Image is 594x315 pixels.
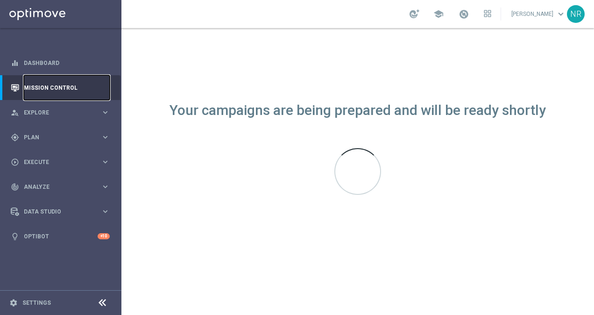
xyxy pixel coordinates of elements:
span: Explore [24,110,101,115]
span: Execute [24,159,101,165]
a: Settings [22,300,51,306]
a: Dashboard [24,50,110,75]
button: gps_fixed Plan keyboard_arrow_right [10,134,110,141]
div: Data Studio [11,208,101,216]
i: keyboard_arrow_right [101,108,110,117]
i: gps_fixed [11,133,19,142]
i: settings [9,299,18,307]
span: Plan [24,135,101,140]
a: Optibot [24,224,98,249]
div: Dashboard [11,50,110,75]
div: Plan [11,133,101,142]
i: keyboard_arrow_right [101,207,110,216]
i: equalizer [11,59,19,67]
button: Mission Control [10,84,110,92]
span: keyboard_arrow_down [556,9,566,19]
div: Explore [11,108,101,117]
i: lightbulb [11,232,19,241]
div: Your campaigns are being prepared and will be ready shortly [170,107,546,115]
button: play_circle_outline Execute keyboard_arrow_right [10,158,110,166]
span: school [433,9,444,19]
button: person_search Explore keyboard_arrow_right [10,109,110,116]
div: Execute [11,158,101,166]
i: keyboard_arrow_right [101,157,110,166]
button: track_changes Analyze keyboard_arrow_right [10,183,110,191]
button: equalizer Dashboard [10,59,110,67]
a: [PERSON_NAME]keyboard_arrow_down [510,7,567,21]
i: keyboard_arrow_right [101,133,110,142]
div: Mission Control [11,75,110,100]
span: Data Studio [24,209,101,215]
div: NR [567,5,585,23]
span: Analyze [24,184,101,190]
a: Mission Control [24,75,110,100]
i: track_changes [11,183,19,191]
i: keyboard_arrow_right [101,182,110,191]
button: lightbulb Optibot +10 [10,233,110,240]
i: person_search [11,108,19,117]
div: +10 [98,233,110,239]
button: Data Studio keyboard_arrow_right [10,208,110,215]
div: Optibot [11,224,110,249]
div: Analyze [11,183,101,191]
i: play_circle_outline [11,158,19,166]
